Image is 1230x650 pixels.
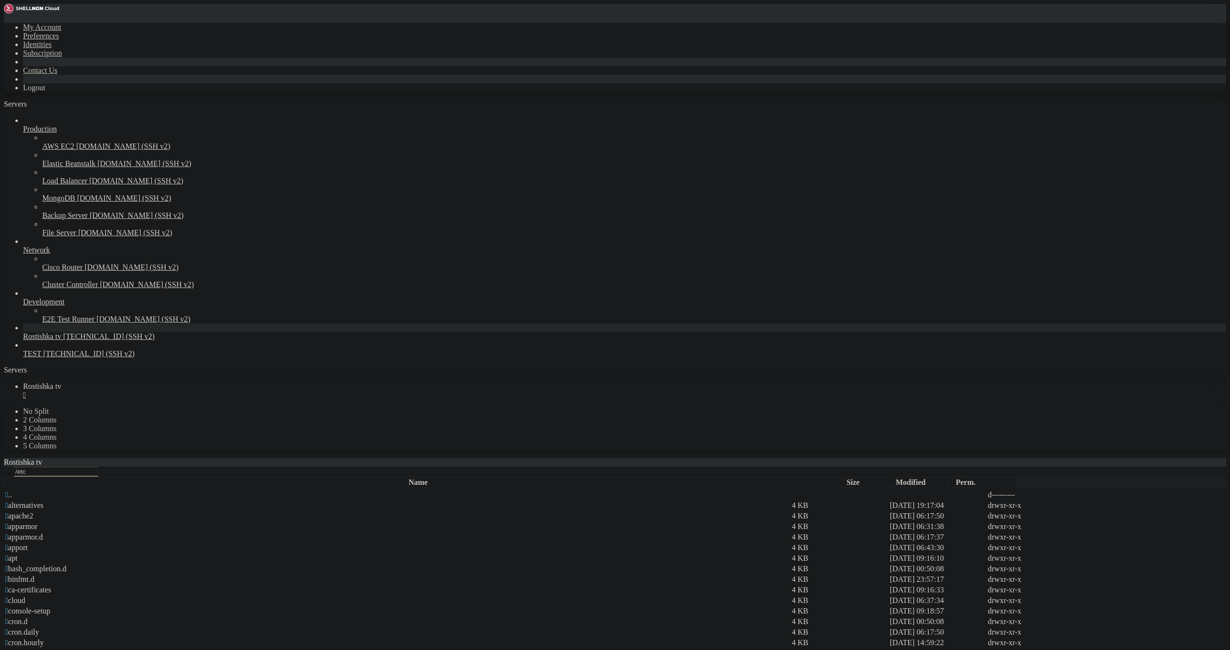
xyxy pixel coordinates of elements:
[23,125,57,133] span: Production
[5,543,28,552] span: apport
[5,533,43,541] span: apparmor.d
[23,349,41,358] span: TEST
[76,142,171,150] span: [DOMAIN_NAME] (SSH v2)
[42,306,1226,324] li: E2E Test Runner [DOMAIN_NAME] (SSH v2)
[5,512,33,520] span: apache2
[791,532,888,542] td: 4 KB
[5,617,27,626] span: cron.d
[23,442,57,450] a: 5 Columns
[5,512,8,520] span: 
[4,100,65,108] a: Servers
[987,575,1084,584] td: drwxr-xr-x
[42,315,95,323] span: E2E Test Runner
[5,617,8,626] span: 
[5,565,66,573] span: bash_completion.d
[987,627,1084,637] td: drwxr-xr-x
[5,638,44,647] span: cron.hourly
[42,272,1226,289] li: Cluster Controller [DOMAIN_NAME] (SSH v2)
[5,586,51,594] span: ca-certificates
[889,627,986,637] td: [DATE] 06:17:50
[889,501,986,510] td: [DATE] 19:17:04
[5,575,8,583] span: 
[5,501,8,509] span: 
[791,522,888,531] td: 4 KB
[832,478,873,487] th: Size: activate to sort column ascending
[791,575,888,584] td: 4 KB
[42,263,1226,272] a: Cisco Router [DOMAIN_NAME] (SSH v2)
[4,458,42,466] span: Rostishka tv
[4,100,27,108] span: Servers
[889,554,986,563] td: [DATE] 09:16:10
[5,575,35,583] span: binfmt.d
[987,543,1084,553] td: drwxr-xr-x
[42,194,1226,203] a: MongoDB [DOMAIN_NAME] (SSH v2)
[23,407,49,415] a: No Split
[23,298,1226,306] a: Development
[889,532,986,542] td: [DATE] 06:17:37
[77,194,171,202] span: [DOMAIN_NAME] (SSH v2)
[42,177,1226,185] a: Load Balancer [DOMAIN_NAME] (SSH v2)
[875,478,947,487] th: Modified: activate to sort column ascending
[889,511,986,521] td: [DATE] 06:17:50
[5,638,8,647] span: 
[23,298,64,306] span: Development
[23,289,1226,324] li: Development
[63,332,155,340] span: [TECHNICAL_ID] (SSH v2)
[42,280,98,289] span: Cluster Controller
[987,532,1084,542] td: drwxr-xr-x
[23,349,1226,358] a: TEST [TECHNICAL_ID] (SSH v2)
[42,159,96,168] span: Elastic Beanstalk
[889,638,986,648] td: [DATE] 14:59:22
[23,391,1226,399] a: 
[5,543,8,552] span: 
[4,4,59,13] img: Shellngn
[90,211,184,219] span: [DOMAIN_NAME] (SSH v2)
[5,522,37,530] span: apparmor
[5,554,17,562] span: apt
[23,246,50,254] span: Network
[987,522,1084,531] td: drwxr-xr-x
[23,332,1226,341] a: Rostishka tv [TECHNICAL_ID] (SSH v2)
[791,627,888,637] td: 4 KB
[5,554,8,562] span: 
[42,280,1226,289] a: Cluster Controller [DOMAIN_NAME] (SSH v2)
[889,617,986,626] td: [DATE] 00:50:08
[987,606,1084,616] td: drwxr-xr-x
[23,341,1226,358] li: TEST [TECHNICAL_ID] (SSH v2)
[42,203,1226,220] li: Backup Server [DOMAIN_NAME] (SSH v2)
[42,133,1226,151] li: AWS EC2 [DOMAIN_NAME] (SSH v2)
[5,596,25,604] span: cloud
[791,501,888,510] td: 4 KB
[5,522,8,530] span: 
[42,185,1226,203] li: MongoDB [DOMAIN_NAME] (SSH v2)
[23,416,57,424] a: 2 Columns
[23,382,1226,399] a: Rostishka tv
[889,596,986,605] td: [DATE] 06:37:34
[42,142,1226,151] a: AWS EC2 [DOMAIN_NAME] (SSH v2)
[23,66,58,74] a: Contact Us
[5,628,8,636] span: 
[987,554,1084,563] td: drwxr-xr-x
[100,280,194,289] span: [DOMAIN_NAME] (SSH v2)
[23,382,61,390] span: Rostishka tv
[791,617,888,626] td: 4 KB
[42,211,1226,220] a: Backup Server [DOMAIN_NAME] (SSH v2)
[42,194,75,202] span: MongoDB
[5,478,831,487] th: Name: activate to sort column descending
[78,229,172,237] span: [DOMAIN_NAME] (SSH v2)
[23,23,61,31] a: My Account
[5,491,8,499] span: 
[42,151,1226,168] li: Elastic Beanstalk [DOMAIN_NAME] (SSH v2)
[43,349,135,358] span: [TECHNICAL_ID] (SSH v2)
[23,116,1226,237] li: Production
[791,564,888,574] td: 4 KB
[23,424,57,433] a: 3 Columns
[13,467,98,477] input: Current Folder
[42,263,83,271] span: Cisco Router
[889,585,986,595] td: [DATE] 09:16:33
[889,564,986,574] td: [DATE] 00:50:08
[5,607,8,615] span: 
[791,585,888,595] td: 4 KB
[5,596,8,604] span: 
[987,638,1084,648] td: drwxr-xr-x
